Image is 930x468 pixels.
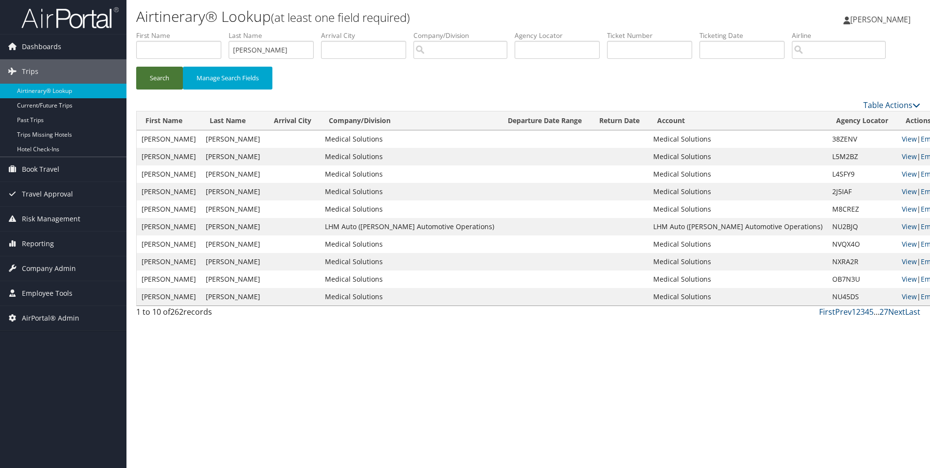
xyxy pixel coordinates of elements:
label: Airline [792,31,893,40]
a: Prev [835,306,852,317]
th: Departure Date Range: activate to sort column descending [499,111,590,130]
td: Medical Solutions [320,165,499,183]
td: [PERSON_NAME] [201,253,265,270]
td: Medical Solutions [320,148,499,165]
a: View [902,274,917,284]
th: Arrival City: activate to sort column ascending [265,111,320,130]
label: Last Name [229,31,321,40]
td: Medical Solutions [320,235,499,253]
td: LHM Auto ([PERSON_NAME] Automotive Operations) [648,218,827,235]
span: Trips [22,59,38,84]
td: [PERSON_NAME] [137,218,201,235]
span: Reporting [22,232,54,256]
td: Medical Solutions [648,183,827,200]
a: Next [888,306,905,317]
td: Medical Solutions [320,253,499,270]
td: 38ZENV [827,130,897,148]
span: Travel Approval [22,182,73,206]
td: Medical Solutions [320,270,499,288]
a: 1 [852,306,856,317]
td: Medical Solutions [320,288,499,306]
h1: Airtinerary® Lookup [136,6,659,27]
td: 2J5IAF [827,183,897,200]
th: Account: activate to sort column ascending [648,111,827,130]
a: 27 [879,306,888,317]
a: 5 [869,306,874,317]
td: [PERSON_NAME] [137,270,201,288]
td: [PERSON_NAME] [137,165,201,183]
a: View [902,204,917,214]
span: Company Admin [22,256,76,281]
td: [PERSON_NAME] [201,165,265,183]
a: View [902,152,917,161]
a: 4 [865,306,869,317]
span: Employee Tools [22,281,72,306]
td: [PERSON_NAME] [137,200,201,218]
td: NVQX4O [827,235,897,253]
th: First Name: activate to sort column ascending [137,111,201,130]
span: 262 [170,306,183,317]
td: [PERSON_NAME] [137,130,201,148]
td: Medical Solutions [648,130,827,148]
label: Arrival City [321,31,413,40]
a: First [819,306,835,317]
button: Search [136,67,183,90]
th: Last Name: activate to sort column ascending [201,111,265,130]
td: [PERSON_NAME] [201,288,265,306]
td: [PERSON_NAME] [137,183,201,200]
td: Medical Solutions [320,200,499,218]
td: [PERSON_NAME] [201,130,265,148]
td: NU45DS [827,288,897,306]
th: Agency Locator: activate to sort column ascending [827,111,897,130]
th: Company/Division [320,111,499,130]
a: View [902,292,917,301]
button: Manage Search Fields [183,67,272,90]
td: Medical Solutions [648,148,827,165]
a: Last [905,306,920,317]
label: First Name [136,31,229,40]
td: Medical Solutions [320,183,499,200]
td: NU2BJQ [827,218,897,235]
td: Medical Solutions [648,288,827,306]
td: Medical Solutions [648,165,827,183]
td: [PERSON_NAME] [137,288,201,306]
label: Ticket Number [607,31,699,40]
label: Agency Locator [515,31,607,40]
td: [PERSON_NAME] [201,235,265,253]
td: [PERSON_NAME] [201,270,265,288]
th: Return Date: activate to sort column ascending [590,111,648,130]
td: [PERSON_NAME] [201,200,265,218]
td: L4SFY9 [827,165,897,183]
td: Medical Solutions [648,235,827,253]
td: [PERSON_NAME] [201,148,265,165]
a: View [902,239,917,249]
small: (at least one field required) [271,9,410,25]
td: Medical Solutions [648,253,827,270]
a: View [902,257,917,266]
a: View [902,134,917,144]
td: [PERSON_NAME] [201,183,265,200]
label: Company/Division [413,31,515,40]
span: Book Travel [22,157,59,181]
a: View [902,169,917,179]
span: … [874,306,879,317]
label: Ticketing Date [699,31,792,40]
td: [PERSON_NAME] [137,148,201,165]
a: Table Actions [863,100,920,110]
td: OB7N3U [827,270,897,288]
td: L5M2BZ [827,148,897,165]
td: Medical Solutions [648,270,827,288]
img: airportal-logo.png [21,6,119,29]
span: AirPortal® Admin [22,306,79,330]
td: Medical Solutions [648,200,827,218]
span: [PERSON_NAME] [850,14,911,25]
td: Medical Solutions [320,130,499,148]
a: 3 [860,306,865,317]
a: 2 [856,306,860,317]
a: View [902,222,917,231]
div: 1 to 10 of records [136,306,322,323]
td: [PERSON_NAME] [201,218,265,235]
a: View [902,187,917,196]
span: Risk Management [22,207,80,231]
a: [PERSON_NAME] [843,5,920,34]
